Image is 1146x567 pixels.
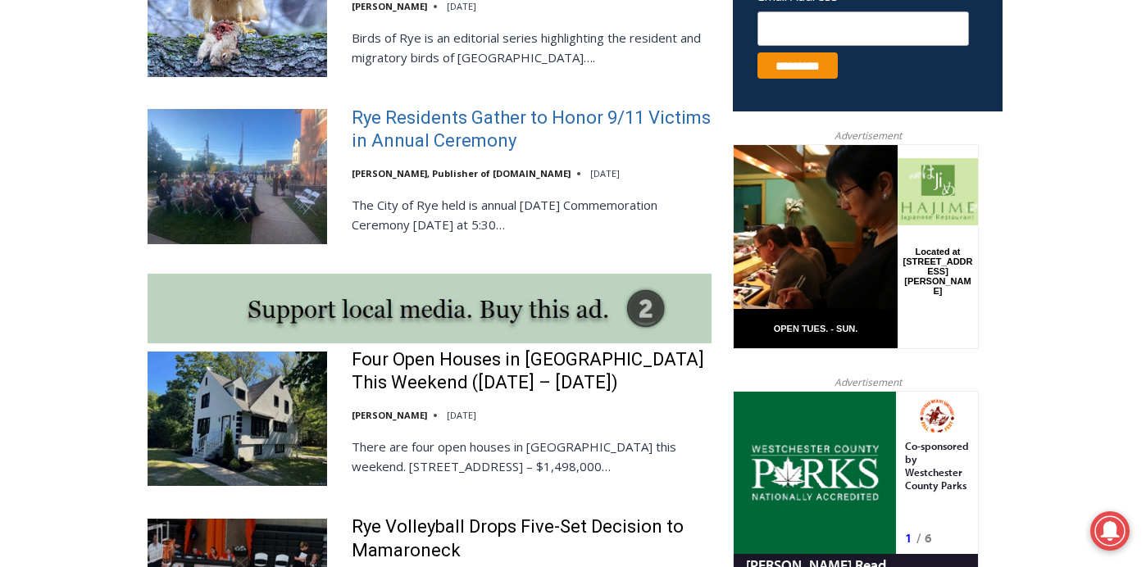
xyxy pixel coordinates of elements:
p: The City of Rye held is annual [DATE] Commemoration Ceremony [DATE] at 5:30… [352,195,712,234]
div: Located at [STREET_ADDRESS][PERSON_NAME] [169,102,241,196]
a: Four Open Houses in [GEOGRAPHIC_DATA] This Weekend ([DATE] – [DATE]) [352,348,712,395]
img: s_800_29ca6ca9-f6cc-433c-a631-14f6620ca39b.jpeg [1,1,163,163]
span: Open Tues. - Sun. [PHONE_NUMBER] [5,169,161,231]
a: Open Tues. - Sun. [PHONE_NUMBER] [1,165,165,204]
span: Advertisement [818,374,918,390]
time: [DATE] [447,409,476,421]
div: / [184,138,188,155]
span: Intern @ [DOMAIN_NAME] [429,163,760,200]
div: Co-sponsored by Westchester County Parks [172,48,237,134]
a: [PERSON_NAME] [352,409,427,421]
div: "I learned about the history of a place I’d honestly never considered even as a resident of [GEOG... [414,1,775,159]
h4: [PERSON_NAME] Read Sanctuary Fall Fest: [DATE] [13,165,218,202]
span: Advertisement [818,128,918,143]
a: [PERSON_NAME], Publisher of [DOMAIN_NAME] [352,167,571,179]
img: Rye Residents Gather to Honor 9/11 Victims in Annual Ceremony [148,109,327,243]
div: 1 [172,138,180,155]
a: Rye Volleyball Drops Five-Set Decision to Mamaroneck [352,515,712,562]
a: Rye Residents Gather to Honor 9/11 Victims in Annual Ceremony [352,107,712,153]
div: 6 [192,138,199,155]
time: [DATE] [590,167,620,179]
p: Birds of Rye is an editorial series highlighting the resident and migratory birds of [GEOGRAPHIC_... [352,28,712,67]
img: Four Open Houses in Rye This Weekend (September 13 – 14) [148,352,327,486]
a: [PERSON_NAME] Read Sanctuary Fall Fest: [DATE] [1,163,245,204]
a: Intern @ [DOMAIN_NAME] [394,159,794,204]
p: There are four open houses in [GEOGRAPHIC_DATA] this weekend. [STREET_ADDRESS] – $1,498,000… [352,437,712,476]
img: support local media, buy this ad [148,274,712,343]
